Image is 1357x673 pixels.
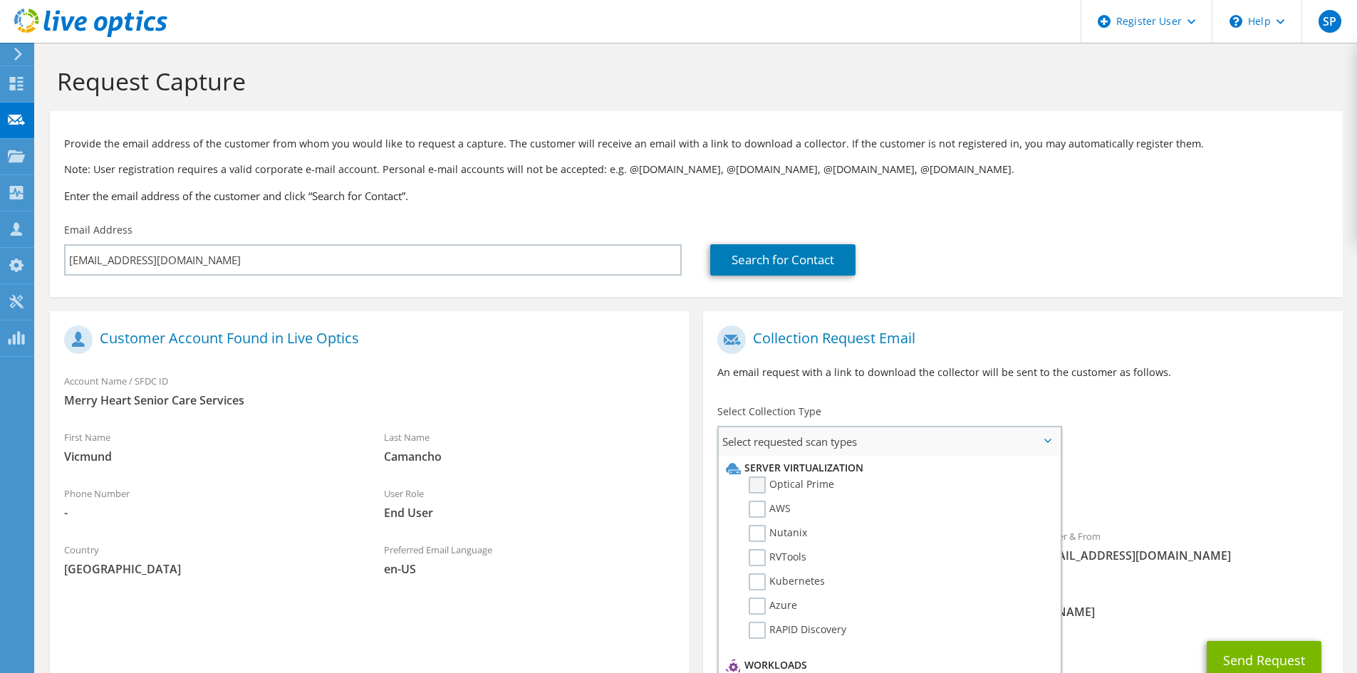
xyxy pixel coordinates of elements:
label: RVTools [749,549,806,566]
div: Sender & From [1023,521,1343,570]
label: AWS [749,501,791,518]
p: Note: User registration requires a valid corporate e-mail account. Personal e-mail accounts will ... [64,162,1329,177]
label: Nutanix [749,525,807,542]
h3: Enter the email address of the customer and click “Search for Contact”. [64,188,1329,204]
div: Phone Number [50,479,370,528]
label: Azure [749,598,797,615]
span: Select requested scan types [719,427,1060,456]
p: Provide the email address of the customer from whom you would like to request a capture. The cust... [64,136,1329,152]
span: SP [1319,10,1341,33]
div: User Role [370,479,690,528]
span: Merry Heart Senior Care Services [64,392,675,408]
div: Last Name [370,422,690,471]
div: Account Name / SFDC ID [50,366,689,415]
label: Select Collection Type [717,405,821,419]
label: RAPID Discovery [749,622,846,639]
li: Server Virtualization [722,459,1053,476]
span: End User [384,505,675,521]
div: Country [50,535,370,584]
label: Kubernetes [749,573,825,590]
div: First Name [50,422,370,471]
span: Camancho [384,449,675,464]
label: Optical Prime [749,476,834,494]
p: An email request with a link to download the collector will be sent to the customer as follows. [717,365,1328,380]
div: Preferred Email Language [370,535,690,584]
a: Search for Contact [710,244,856,276]
h1: Collection Request Email [717,325,1321,354]
svg: \n [1229,15,1242,28]
span: en-US [384,561,675,577]
span: [EMAIL_ADDRESS][DOMAIN_NAME] [1037,548,1329,563]
h1: Customer Account Found in Live Optics [64,325,667,354]
span: [GEOGRAPHIC_DATA] [64,561,355,577]
h1: Request Capture [57,66,1329,96]
div: CC & Reply To [703,578,1342,627]
span: Vicmund [64,449,355,464]
div: Requested Collections [703,461,1342,514]
label: Email Address [64,223,132,237]
span: - [64,505,355,521]
div: To [703,521,1023,570]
